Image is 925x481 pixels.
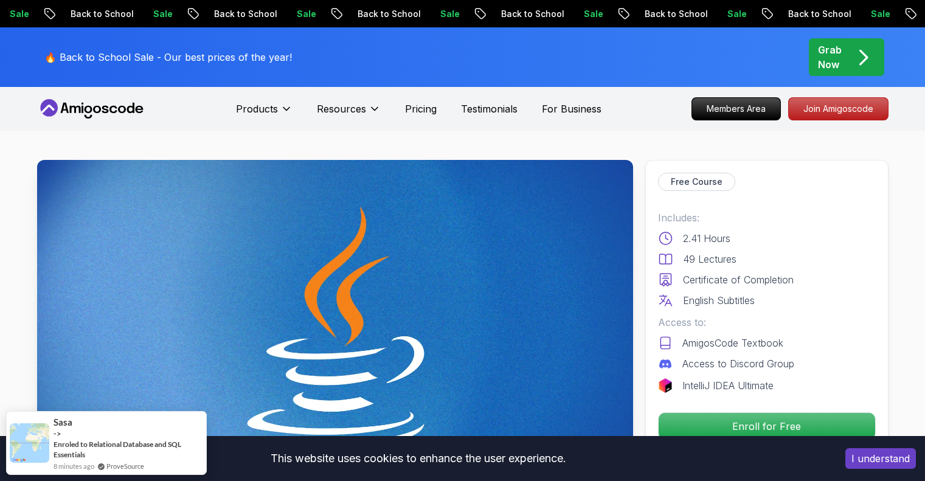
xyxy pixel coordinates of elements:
[856,8,895,20] p: Sale
[658,210,876,225] p: Includes:
[682,356,794,371] p: Access to Discord Group
[818,43,842,72] p: Grab Now
[692,98,780,120] p: Members Area
[542,102,601,116] a: For Business
[139,8,178,20] p: Sale
[682,378,774,393] p: IntelliJ IDEA Ultimate
[659,413,875,440] p: Enroll for Free
[630,8,713,20] p: Back to School
[461,102,518,116] a: Testimonials
[236,102,293,126] button: Products
[789,98,888,120] p: Join Amigoscode
[10,423,49,463] img: provesource social proof notification image
[54,417,72,427] span: Sasa
[56,8,139,20] p: Back to School
[405,102,437,116] a: Pricing
[54,439,203,460] a: Enroled to Relational Database and SQL Essentials
[658,412,876,440] button: Enroll for Free
[54,461,94,471] span: 8 minutes ago
[683,293,755,308] p: English Subtitles
[282,8,321,20] p: Sale
[658,315,876,330] p: Access to:
[426,8,465,20] p: Sale
[683,272,794,287] p: Certificate of Completion
[317,102,366,116] p: Resources
[713,8,752,20] p: Sale
[199,8,282,20] p: Back to School
[658,378,673,393] img: jetbrains logo
[691,97,781,120] a: Members Area
[317,102,381,126] button: Resources
[54,429,61,438] span: ->
[671,176,722,188] p: Free Course
[683,231,730,246] p: 2.41 Hours
[44,50,292,64] p: 🔥 Back to School Sale - Our best prices of the year!
[683,252,736,266] p: 49 Lectures
[106,462,144,470] a: ProveSource
[788,97,889,120] a: Join Amigoscode
[9,445,827,472] div: This website uses cookies to enhance the user experience.
[845,448,916,469] button: Accept cookies
[774,8,856,20] p: Back to School
[487,8,569,20] p: Back to School
[343,8,426,20] p: Back to School
[569,8,608,20] p: Sale
[682,336,783,350] p: AmigosCode Textbook
[236,102,278,116] p: Products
